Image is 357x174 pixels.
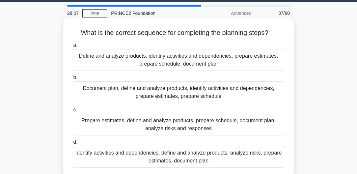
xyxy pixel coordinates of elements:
h5: What is the correct sequence for completing the planning steps? [71,29,286,37]
span: a. [73,42,77,48]
div: 28:07 [63,7,82,20]
div: 37/60 [255,7,294,20]
div: Define and analyze products, identify activities and dependencies, prepare estimates, prepare sch... [72,49,285,71]
div: PRINCE2 Foundation [107,7,198,20]
div: Prepare estimates, define and analyze products, prepare schedule, document plan, analyze risks an... [72,114,285,135]
div: Identify activities and dependencies, define and analyze products, analyze risks, prepare estimat... [72,146,285,168]
span: d. [73,139,77,145]
a: Stop [82,9,107,17]
span: b. [73,74,77,80]
span: c. [73,107,77,112]
div: Document plan, define and analyze products, identify activities and dependencies, prepare estimat... [72,81,285,103]
div: Advanced [198,7,255,20]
